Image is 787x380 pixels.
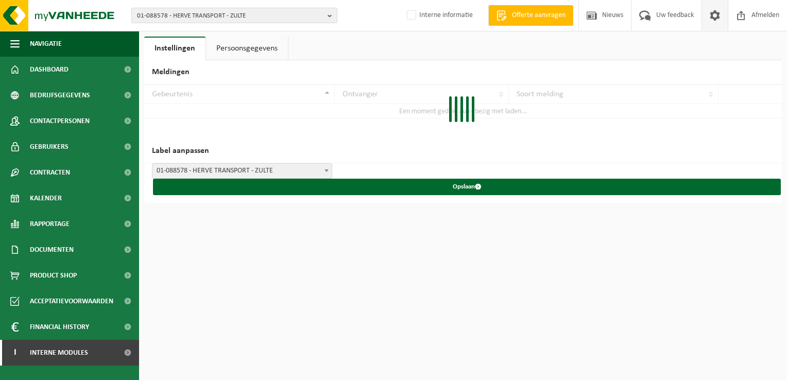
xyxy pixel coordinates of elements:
[30,82,90,108] span: Bedrijfsgegevens
[30,134,69,160] span: Gebruikers
[30,160,70,185] span: Contracten
[30,57,69,82] span: Dashboard
[30,288,113,314] span: Acceptatievoorwaarden
[30,237,74,263] span: Documenten
[153,179,781,195] button: Opslaan
[509,10,568,21] span: Offerte aanvragen
[405,8,473,23] label: Interne informatie
[30,211,70,237] span: Rapportage
[10,340,20,366] span: I
[488,5,573,26] a: Offerte aanvragen
[30,340,88,366] span: Interne modules
[144,139,782,163] h2: Label aanpassen
[30,263,77,288] span: Product Shop
[30,314,89,340] span: Financial History
[144,37,206,60] a: Instellingen
[30,185,62,211] span: Kalender
[137,8,323,24] span: 01-088578 - HERVE TRANSPORT - ZULTE
[30,31,62,57] span: Navigatie
[152,164,332,178] span: 01-088578 - HERVE TRANSPORT - ZULTE
[144,60,782,84] h2: Meldingen
[131,8,337,23] button: 01-088578 - HERVE TRANSPORT - ZULTE
[152,163,332,179] span: 01-088578 - HERVE TRANSPORT - ZULTE
[206,37,288,60] a: Persoonsgegevens
[30,108,90,134] span: Contactpersonen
